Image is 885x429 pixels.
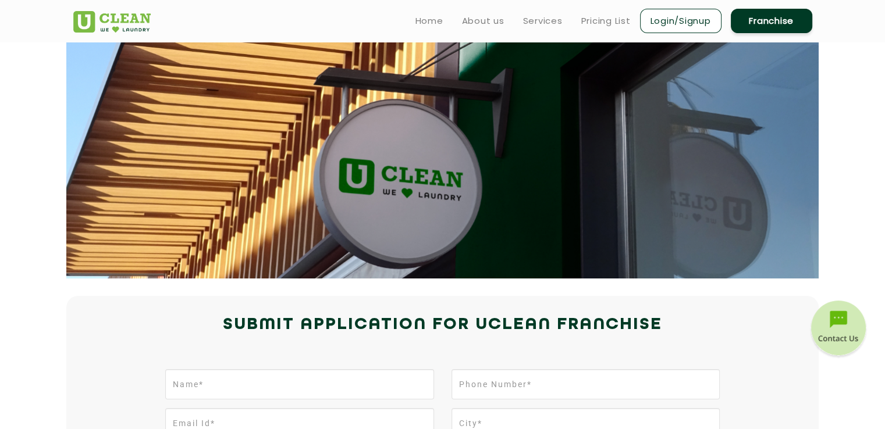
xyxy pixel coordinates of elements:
[640,9,721,33] a: Login/Signup
[73,11,151,33] img: UClean Laundry and Dry Cleaning
[73,311,812,339] h2: Submit Application for UCLEAN FRANCHISE
[809,301,868,359] img: contact-btn
[415,14,443,28] a: Home
[523,14,563,28] a: Services
[581,14,631,28] a: Pricing List
[731,9,812,33] a: Franchise
[165,369,433,399] input: Name*
[462,14,504,28] a: About us
[452,369,720,399] input: Phone Number*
